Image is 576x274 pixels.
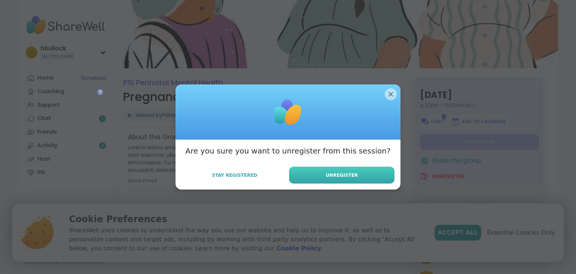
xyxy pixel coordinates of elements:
[97,89,103,95] iframe: Spotlight
[212,172,257,179] span: Stay Registered
[185,146,390,156] h3: Are you sure you want to unregister from this session?
[289,167,394,184] button: Unregister
[269,93,307,131] img: ShareWell Logomark
[181,167,288,183] button: Stay Registered
[326,172,358,179] span: Unregister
